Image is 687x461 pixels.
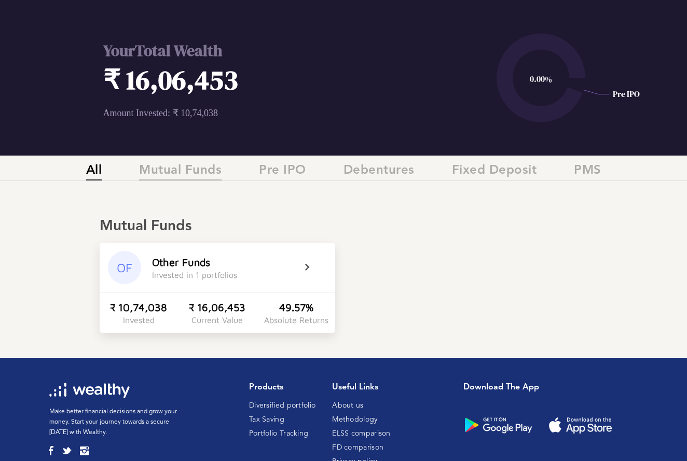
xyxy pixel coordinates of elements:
h1: Useful Links [332,383,391,393]
img: wl-logo-white.svg [49,383,130,398]
a: About us [332,402,363,409]
p: Amount Invested: ₹ 10,74,038 [103,107,395,119]
a: Diversified portfolio [249,402,315,409]
div: ₹ 16,06,453 [189,301,245,313]
h1: ₹ 16,06,453 [103,61,395,98]
div: Absolute Returns [264,315,328,325]
div: Invested in 1 portfolios [152,270,237,280]
a: Portfolio Tracking [249,430,308,437]
span: All [86,163,102,180]
div: Mutual Funds [100,218,587,235]
a: Methodology [332,416,377,423]
div: 49.57% [279,301,313,313]
div: Invested [123,315,155,325]
span: PMS [574,163,601,180]
span: Mutual Funds [139,163,222,180]
div: ₹ 10,74,038 [110,301,167,313]
text: 0.00% [530,73,552,85]
div: OF [108,251,141,284]
p: Make better financial decisions and grow your money. Start your journey towards a secure [DATE] w... [49,407,185,438]
span: Debentures [343,163,415,180]
span: Fixed Deposit [452,163,537,180]
a: ELSS comparison [332,430,391,437]
a: Tax Saving [249,416,284,423]
h1: Download the app [463,383,629,393]
span: Pre IPO [259,163,306,180]
div: Other Funds [152,256,210,268]
div: Current Value [191,315,243,325]
h1: Products [249,383,315,393]
h2: Your Total Wealth [103,40,395,61]
a: FD comparison [332,444,383,451]
text: Pre IPO [613,88,640,100]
